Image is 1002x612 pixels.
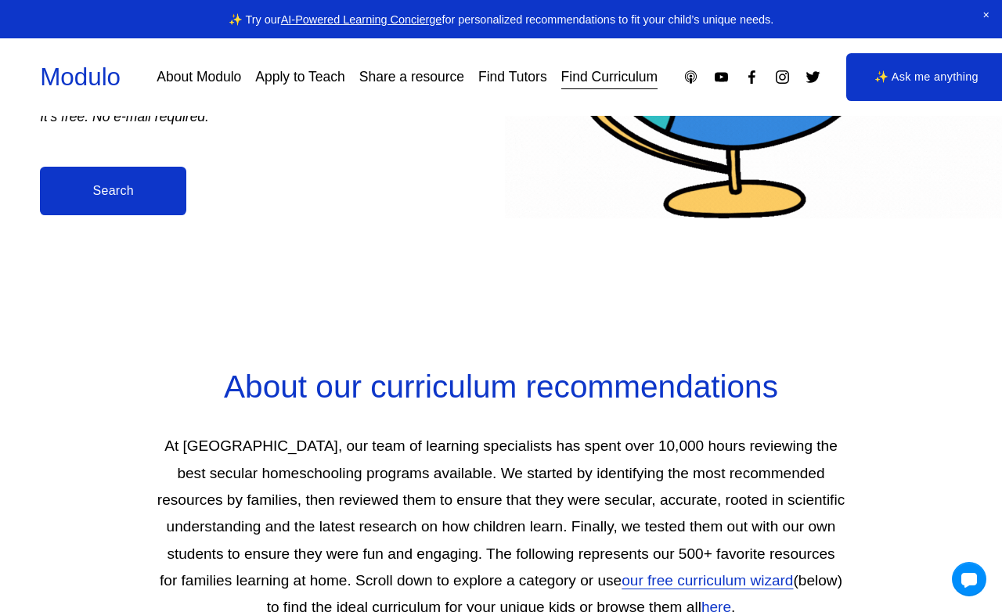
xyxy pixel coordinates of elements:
[478,63,547,91] a: Find Tutors
[157,63,241,91] a: About Modulo
[713,69,730,85] a: YouTube
[40,63,121,91] a: Modulo
[683,69,699,85] a: Apple Podcasts
[561,63,658,91] a: Find Curriculum
[359,63,464,91] a: Share a resource
[281,13,442,26] a: AI-Powered Learning Concierge
[157,366,845,408] h2: About our curriculum recommendations
[805,69,821,85] a: Twitter
[40,109,209,124] em: It’s free. No e-mail required.
[40,167,186,215] a: Search
[774,69,791,85] a: Instagram
[622,572,793,589] a: our free curriculum wizard
[255,63,345,91] a: Apply to Teach
[744,69,760,85] a: Facebook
